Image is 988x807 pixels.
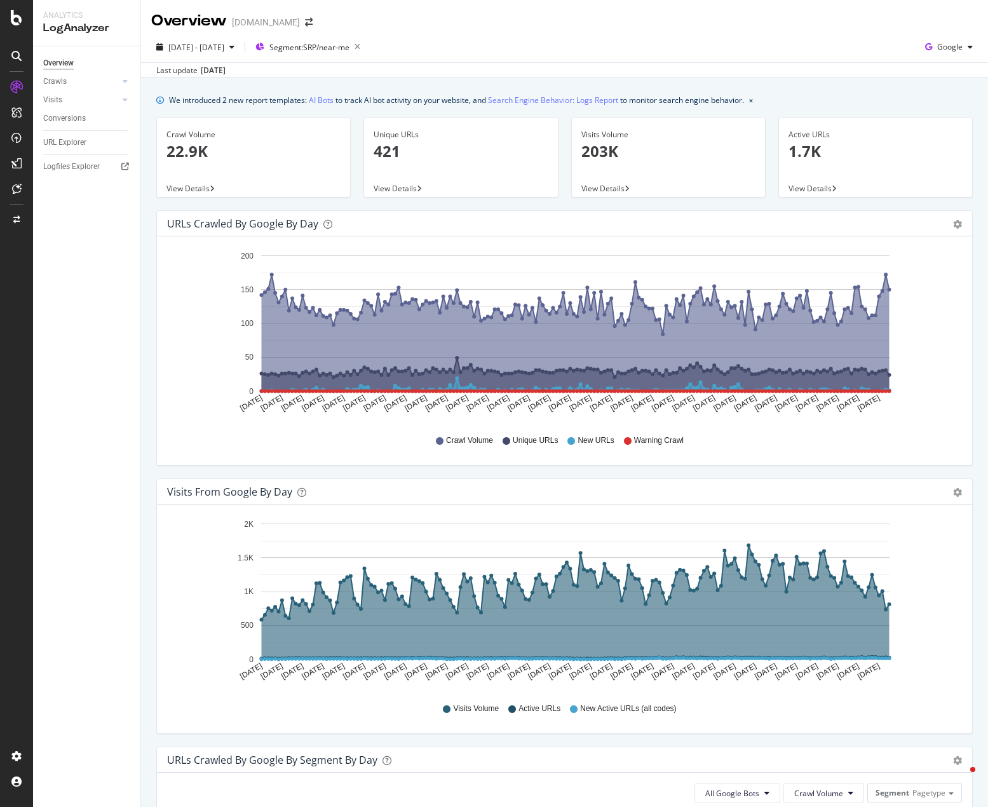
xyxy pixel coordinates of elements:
[309,93,334,107] a: AI Bots
[630,661,655,681] text: [DATE]
[250,37,365,57] button: Segment:SRP/near-me
[465,661,491,681] text: [DATE]
[362,661,388,681] text: [DATE]
[424,393,449,413] text: [DATE]
[581,140,755,162] p: 203K
[167,754,377,766] div: URLs Crawled by Google By Segment By Day
[588,661,614,681] text: [DATE]
[241,621,254,630] text: 500
[444,393,470,413] text: [DATE]
[280,661,305,681] text: [DATE]
[43,57,132,70] a: Overview
[167,515,952,691] div: A chart.
[280,393,305,413] text: [DATE]
[43,10,130,21] div: Analytics
[166,140,341,162] p: 22.9K
[912,787,945,798] span: Pagetype
[156,93,973,107] div: info banner
[167,217,318,230] div: URLs Crawled by Google by day
[937,41,963,52] span: Google
[650,661,675,681] text: [DATE]
[259,661,285,681] text: [DATE]
[403,393,429,413] text: [DATE]
[712,661,737,681] text: [DATE]
[241,285,254,294] text: 150
[362,393,388,413] text: [DATE]
[43,136,132,149] a: URL Explorer
[241,252,254,261] text: 200
[151,37,240,57] button: [DATE] - [DATE]
[953,756,962,765] div: gear
[856,661,881,681] text: [DATE]
[43,160,100,173] div: Logfiles Explorer
[513,435,558,446] span: Unique URLs
[167,485,292,498] div: Visits from Google by day
[374,183,417,194] span: View Details
[920,37,978,57] button: Google
[238,661,264,681] text: [DATE]
[43,160,132,173] a: Logfiles Explorer
[43,112,132,125] a: Conversions
[241,319,254,328] text: 100
[341,661,367,681] text: [DATE]
[953,488,962,497] div: gear
[301,393,326,413] text: [DATE]
[485,393,511,413] text: [DATE]
[269,42,349,53] span: Segment: SRP/near-me
[794,661,820,681] text: [DATE]
[788,183,832,194] span: View Details
[232,16,300,29] div: [DOMAIN_NAME]
[382,661,408,681] text: [DATE]
[774,661,799,681] text: [DATE]
[733,393,758,413] text: [DATE]
[733,661,758,681] text: [DATE]
[301,661,326,681] text: [DATE]
[547,661,572,681] text: [DATE]
[151,10,227,32] div: Overview
[705,788,759,799] span: All Google Bots
[245,353,254,362] text: 50
[374,140,548,162] p: 421
[259,393,285,413] text: [DATE]
[588,393,614,413] text: [DATE]
[788,140,963,162] p: 1.7K
[321,393,346,413] text: [DATE]
[815,661,840,681] text: [DATE]
[166,183,210,194] span: View Details
[953,220,962,229] div: gear
[580,703,676,714] span: New Active URLs (all codes)
[166,129,341,140] div: Crawl Volume
[876,787,909,798] span: Segment
[43,21,130,36] div: LogAnalyzer
[201,65,226,76] div: [DATE]
[527,661,552,681] text: [DATE]
[167,247,952,423] svg: A chart.
[527,393,552,413] text: [DATE]
[341,393,367,413] text: [DATE]
[374,129,548,140] div: Unique URLs
[43,112,86,125] div: Conversions
[506,661,531,681] text: [DATE]
[578,435,614,446] span: New URLs
[581,183,625,194] span: View Details
[634,435,684,446] span: Warning Crawl
[244,587,254,596] text: 1K
[43,75,67,88] div: Crawls
[465,393,491,413] text: [DATE]
[783,783,864,803] button: Crawl Volume
[488,93,618,107] a: Search Engine Behavior: Logs Report
[746,91,756,109] button: close banner
[547,393,572,413] text: [DATE]
[305,18,313,27] div: arrow-right-arrow-left
[238,553,254,562] text: 1.5K
[43,93,62,107] div: Visits
[238,393,264,413] text: [DATE]
[671,661,696,681] text: [DATE]
[794,788,843,799] span: Crawl Volume
[788,129,963,140] div: Active URLs
[249,387,254,396] text: 0
[244,520,254,529] text: 2K
[694,783,780,803] button: All Google Bots
[446,435,493,446] span: Crawl Volume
